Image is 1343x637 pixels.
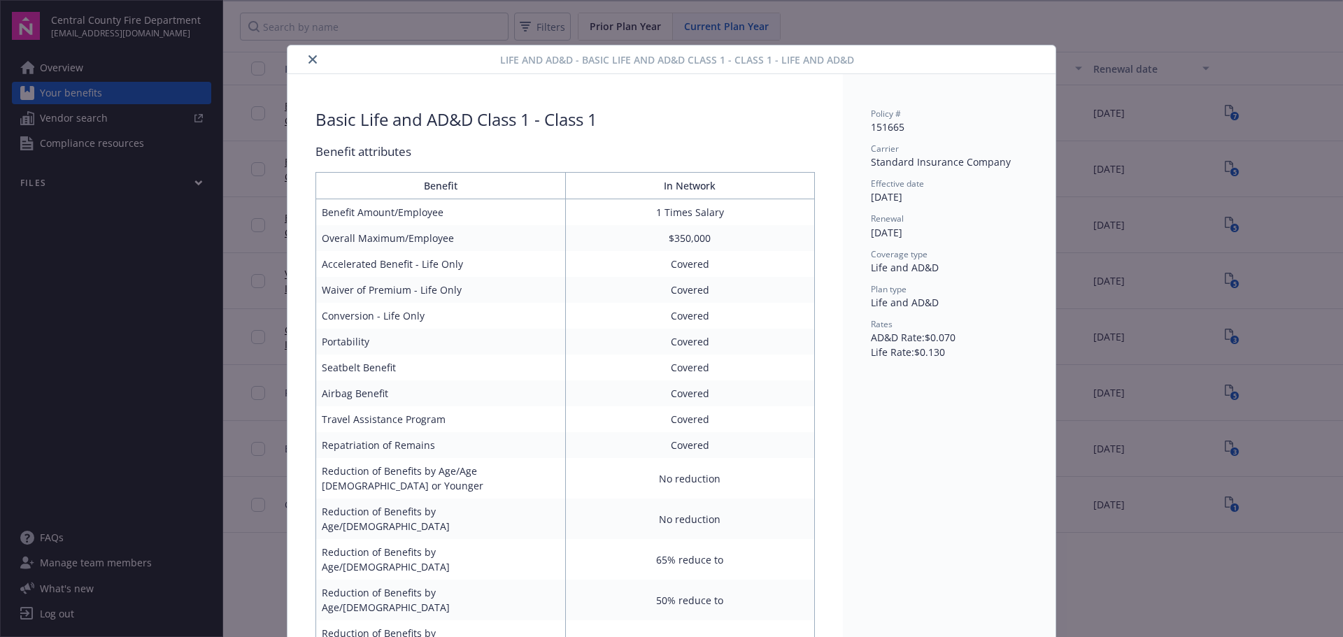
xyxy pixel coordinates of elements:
td: $350,000 [565,225,815,251]
div: Life and AD&D [871,295,1028,310]
div: Life Rate : $0.130 [871,345,1028,359]
td: Overall Maximum/Employee [316,225,566,251]
td: Portability [316,329,566,355]
div: AD&D Rate : $0.070 [871,330,1028,345]
td: Repatriation of Remains [316,432,566,458]
span: Effective date [871,178,924,189]
span: Life and AD&D - Basic Life and AD&D Class 1 - Class 1 - Life and AD&D [500,52,854,67]
td: Travel Assistance Program [316,406,566,432]
div: [DATE] [871,225,1028,240]
td: Conversion - Life Only [316,303,566,329]
div: Benefit attributes [315,143,815,161]
span: Plan type [871,283,907,295]
div: Basic Life and AD&D Class 1 - Class 1 [315,108,597,131]
td: Covered [565,329,815,355]
th: Benefit [316,173,566,199]
td: Covered [565,380,815,406]
td: Airbag Benefit [316,380,566,406]
td: Covered [565,303,815,329]
span: Rates [871,318,893,330]
th: In Network [565,173,815,199]
td: Benefit Amount/Employee [316,199,566,226]
span: Carrier [871,143,899,155]
td: 1 Times Salary [565,199,815,226]
span: Coverage type [871,248,928,260]
td: Covered [565,406,815,432]
td: Covered [565,355,815,380]
span: Renewal [871,213,904,224]
div: [DATE] [871,189,1028,204]
button: close [304,51,321,68]
div: Standard Insurance Company [871,155,1028,169]
td: Covered [565,251,815,277]
td: Accelerated Benefit - Life Only [316,251,566,277]
td: Covered [565,432,815,458]
td: Covered [565,277,815,303]
span: Policy # [871,108,901,120]
td: Seatbelt Benefit [316,355,566,380]
div: 151665 [871,120,1028,134]
div: Life and AD&D [871,260,1028,275]
td: Waiver of Premium - Life Only [316,277,566,303]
